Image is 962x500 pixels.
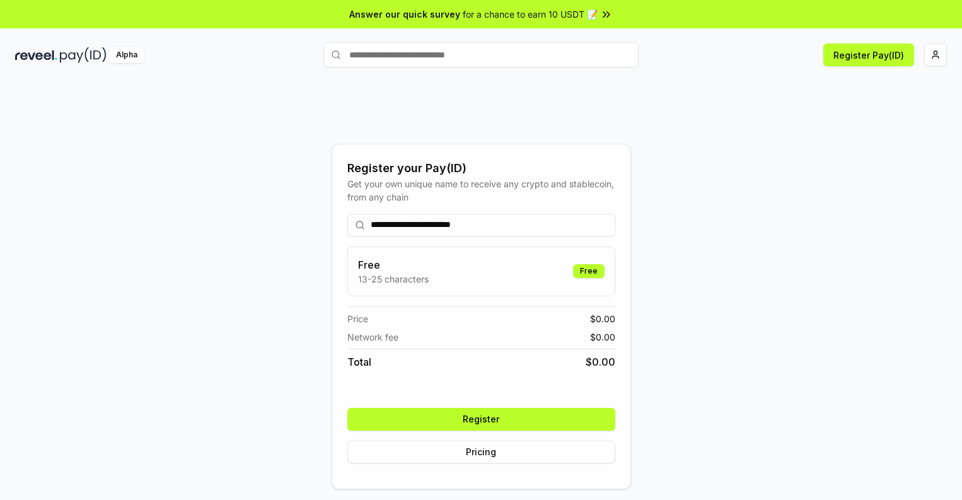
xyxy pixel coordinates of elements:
[347,330,398,344] span: Network fee
[347,408,615,431] button: Register
[15,47,57,63] img: reveel_dark
[590,330,615,344] span: $ 0.00
[590,312,615,325] span: $ 0.00
[347,177,615,204] div: Get your own unique name to receive any crypto and stablecoin, from any chain
[347,312,368,325] span: Price
[347,160,615,177] div: Register your Pay(ID)
[347,441,615,463] button: Pricing
[463,8,598,21] span: for a chance to earn 10 USDT 📝
[358,257,429,272] h3: Free
[586,354,615,369] span: $ 0.00
[349,8,460,21] span: Answer our quick survey
[109,47,144,63] div: Alpha
[60,47,107,63] img: pay_id
[358,272,429,286] p: 13-25 characters
[823,44,914,66] button: Register Pay(ID)
[573,264,605,278] div: Free
[347,354,371,369] span: Total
